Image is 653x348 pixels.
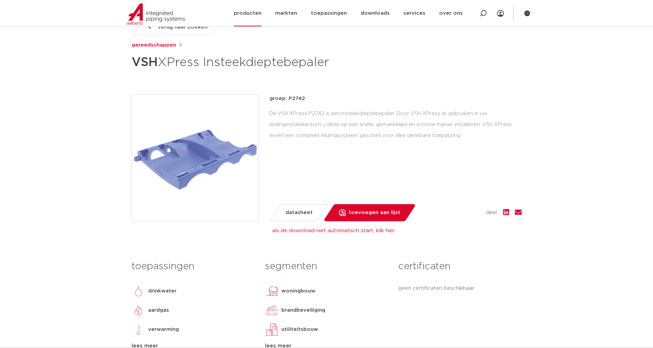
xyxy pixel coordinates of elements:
span: deel: [486,209,498,217]
img: Product Image for VSH XPress Insteekdieptebepaler [132,95,258,221]
img: drinkwater [132,284,145,298]
img: woningbouw [265,284,279,298]
h3: segmenten [265,260,388,273]
img: brandbeveiliging [265,303,279,317]
p: drinkwater [148,287,177,295]
p: brandbeveiliging [281,306,325,314]
a: als de download niet automatisch start, klik hier [272,228,395,233]
a: gereedschappen [132,41,176,49]
span: toevoegen aan lijst [349,207,400,218]
img: verwarming [132,323,145,336]
h3: toepassingen [132,260,255,273]
img: aardgas [132,303,145,317]
p: aardgas [148,306,169,314]
p: geen certificaten beschikbaar [398,284,521,293]
p: utiliteitsbouw [281,325,318,334]
a: datasheet [269,204,328,221]
p: woningbouw [281,287,315,295]
span: datasheet [286,207,313,218]
h1: XPress Insteekdieptebepaler [132,52,389,73]
p: groep: P2742 [269,95,522,103]
p: verwarming [148,325,179,334]
strong: VSH [132,56,158,69]
span: terug naar zoeken [158,22,207,33]
div: De VSH XPress P2742 is een insteekdieptebepaler. Door VSH XPress te gebruiken in uw leidinginstal... [269,108,522,141]
img: utiliteitsbouw [265,323,279,336]
h3: certificaten [398,260,521,273]
a: terug naar zoeken [131,18,223,36]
